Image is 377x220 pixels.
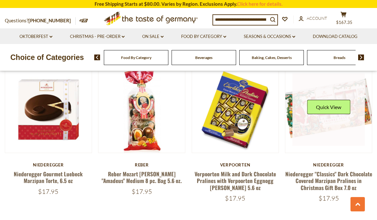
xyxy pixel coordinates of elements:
a: On Sale [142,33,164,40]
button: Quick View [307,100,350,114]
a: Click here for details. [237,1,282,7]
span: $167.35 [336,20,352,25]
a: Verpoorten Milk and Dark Chocolate Pralines with Verpoorten Eggnogg [PERSON_NAME] 5.6 oz [195,170,276,192]
a: Account [299,15,327,22]
a: Food By Category [121,55,151,60]
a: Seasons & Occasions [244,33,295,40]
a: Reber Mozart [PERSON_NAME] "Amadeus" Medium 8 pc. Bag 5.6 oz. [102,170,182,185]
a: [PHONE_NUMBER] [28,18,71,23]
a: Download Catalog [313,33,358,40]
div: Niederegger [285,162,372,167]
a: Baking, Cakes, Desserts [252,55,292,60]
img: Verpoorten Milk and Dark Chocolate Pralines with Verpoorten Eggnogg Brandy 5.6 oz [192,66,279,153]
a: Niederegger "Classics" Dark Chocolate Covered Marzipan Pralines in Christmas Gift Box 7.0 oz [285,170,372,192]
img: Reber Mozart Kugel "Amadeus" Medium 8 pc. Bag 5.6 oz. [98,66,185,153]
div: Niederegger [5,162,92,167]
a: Oktoberfest [19,33,52,40]
img: next arrow [358,55,364,60]
span: $17.95 [132,187,152,195]
span: $17.95 [319,194,339,202]
a: Niederegger Gourmet Luebeck Marzipan Torte, 6.5 oz [14,170,83,185]
a: Christmas - PRE-ORDER [70,33,125,40]
div: Verpoorten [192,162,279,167]
img: previous arrow [94,55,100,60]
div: Reber [98,162,185,167]
span: $17.95 [225,194,245,202]
a: Food By Category [181,33,226,40]
img: Niederegger Gourmet Luebeck Marzipan Torte, 6.5 oz [5,66,92,153]
a: Breads [334,55,345,60]
a: Beverages [195,55,212,60]
span: $17.95 [38,187,58,195]
span: Account [307,16,327,21]
button: $167.35 [334,11,353,27]
p: Questions? [5,17,76,25]
img: Niederegger "Classics" Dark Chocolate Covered Marzipan Pralines in Christmas Gift Box 7.0 oz [285,66,372,153]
